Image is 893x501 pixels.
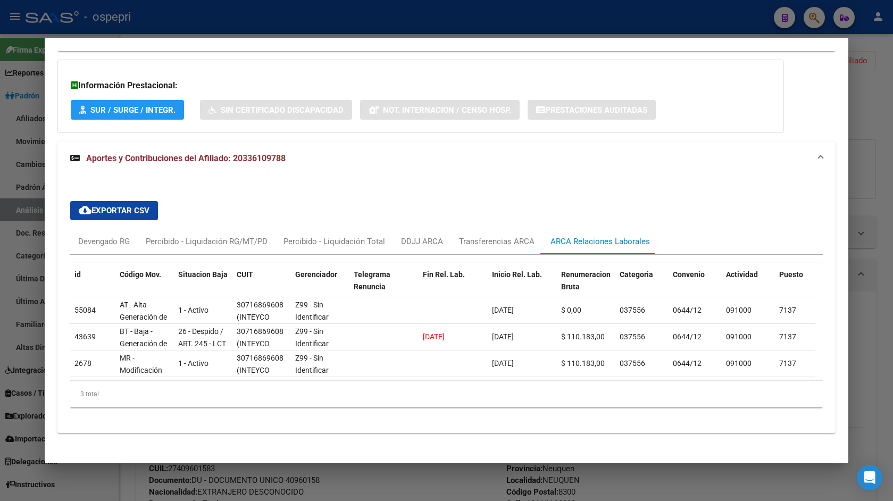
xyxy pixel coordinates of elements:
[74,359,91,368] span: 2678
[237,313,270,333] span: (INTEYCO SAS)
[178,270,228,279] span: Situacion Baja
[120,327,167,360] span: BT - Baja - Generación de Clave
[620,359,645,368] span: 037556
[492,270,542,279] span: Inicio Rel. Lab.
[620,332,645,341] span: 037556
[492,332,514,341] span: [DATE]
[70,381,823,407] div: 3 total
[669,263,722,310] datatable-header-cell: Convenio
[79,204,91,216] mat-icon: cloud_download
[74,270,81,279] span: id
[779,359,796,368] span: 7137
[57,141,836,176] mat-expansion-panel-header: Aportes y Contribuciones del Afiliado: 20336109788
[550,236,650,247] div: ARCA Relaciones Laborales
[488,263,557,310] datatable-header-cell: Inicio Rel. Lab.
[775,263,828,310] datatable-header-cell: Puesto
[295,354,329,374] span: Z99 - Sin Identificar
[221,105,344,115] span: Sin Certificado Discapacidad
[401,236,443,247] div: DDJJ ARCA
[120,300,167,333] span: AT - Alta - Generación de clave
[237,352,283,364] div: 30716869608
[857,465,882,490] div: Open Intercom Messenger
[71,79,771,92] h3: Información Prestacional:
[283,236,385,247] div: Percibido - Liquidación Total
[174,263,232,310] datatable-header-cell: Situacion Baja
[237,325,283,338] div: 30716869608
[360,100,520,120] button: Not. Internacion / Censo Hosp.
[419,263,488,310] datatable-header-cell: Fin Rel. Lab.
[295,300,329,321] span: Z99 - Sin Identificar
[423,332,445,341] span: [DATE]
[354,270,390,291] span: Telegrama Renuncia
[90,105,176,115] span: SUR / SURGE / INTEGR.
[178,327,226,348] span: 26 - Despido / ART. 245 - LCT
[86,153,286,163] span: Aportes y Contribuciones del Afiliado: 20336109788
[237,366,270,387] span: (INTEYCO SAS)
[74,332,96,341] span: 43639
[492,306,514,314] span: [DATE]
[528,100,656,120] button: Prestaciones Auditadas
[349,263,419,310] datatable-header-cell: Telegrama Renuncia
[70,263,115,310] datatable-header-cell: id
[74,306,96,314] span: 55084
[620,270,653,279] span: Categoria
[237,299,283,311] div: 30716869608
[79,206,149,215] span: Exportar CSV
[779,270,803,279] span: Puesto
[561,270,611,291] span: Renumeracion Bruta
[557,263,615,310] datatable-header-cell: Renumeracion Bruta
[620,306,645,314] span: 037556
[492,359,514,368] span: [DATE]
[232,263,291,310] datatable-header-cell: CUIT
[78,236,130,247] div: Devengado RG
[295,270,337,279] span: Gerenciador
[178,306,208,314] span: 1 - Activo
[726,306,752,314] span: 091000
[120,354,170,411] span: MR - Modificación de datos en la relación CUIT –CUIL
[423,270,465,279] span: Fin Rel. Lab.
[237,339,270,360] span: (INTEYCO SAS)
[726,359,752,368] span: 091000
[295,327,329,348] span: Z99 - Sin Identificar
[459,236,535,247] div: Transferencias ARCA
[779,306,796,314] span: 7137
[726,332,752,341] span: 091000
[673,306,702,314] span: 0644/12
[673,270,705,279] span: Convenio
[200,100,352,120] button: Sin Certificado Discapacidad
[673,332,702,341] span: 0644/12
[70,201,158,220] button: Exportar CSV
[178,359,208,368] span: 1 - Activo
[291,263,349,310] datatable-header-cell: Gerenciador
[561,359,605,368] span: $ 110.183,00
[383,105,511,115] span: Not. Internacion / Censo Hosp.
[146,236,268,247] div: Percibido - Liquidación RG/MT/PD
[561,332,605,341] span: $ 110.183,00
[615,263,669,310] datatable-header-cell: Categoria
[115,263,174,310] datatable-header-cell: Código Mov.
[726,270,758,279] span: Actividad
[561,306,581,314] span: $ 0,00
[722,263,775,310] datatable-header-cell: Actividad
[71,100,184,120] button: SUR / SURGE / INTEGR.
[57,176,836,433] div: Aportes y Contribuciones del Afiliado: 20336109788
[779,332,796,341] span: 7137
[237,270,253,279] span: CUIT
[120,270,161,279] span: Código Mov.
[545,105,647,115] span: Prestaciones Auditadas
[673,359,702,368] span: 0644/12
